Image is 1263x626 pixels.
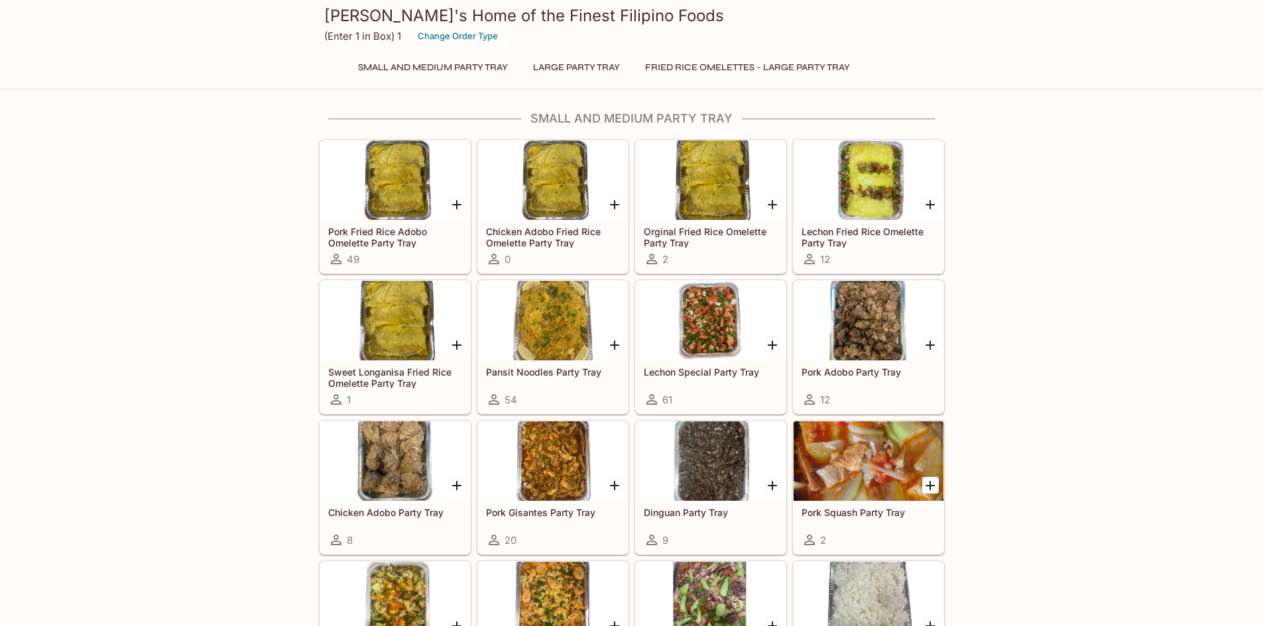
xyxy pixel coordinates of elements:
[526,58,627,77] button: Large Party Tray
[486,507,620,518] h5: Pork Gisantes Party Tray
[794,421,943,501] div: Pork Squash Party Tray
[607,477,623,494] button: Add Pork Gisantes Party Tray
[922,477,939,494] button: Add Pork Squash Party Tray
[477,280,629,414] a: Pansit Noodles Party Tray54
[477,140,629,274] a: Chicken Adobo Fried Rice Omelette Party Tray0
[607,196,623,213] button: Add Chicken Adobo Fried Rice Omelette Party Tray
[320,140,471,274] a: Pork Fried Rice Adobo Omelette Party Tray49
[449,196,465,213] button: Add Pork Fried Rice Adobo Omelette Party Tray
[486,226,620,248] h5: Chicken Adobo Fried Rice Omelette Party Tray
[644,226,778,248] h5: Orginal Fried Rice Omelette Party Tray
[351,58,515,77] button: Small and Medium Party Tray
[644,366,778,378] h5: Lechon Special Party Tray
[635,140,786,274] a: Orginal Fried Rice Omelette Party Tray2
[644,507,778,518] h5: Dinguan Party Tray
[635,280,786,414] a: Lechon Special Party Tray61
[764,196,781,213] button: Add Orginal Fried Rice Omelette Party Tray
[478,281,628,360] div: Pansit Noodles Party Tray
[794,281,943,360] div: Pork Adobo Party Tray
[320,280,471,414] a: Sweet Longanisa Fried Rice Omelette Party Tray1
[662,534,668,547] span: 9
[320,421,470,501] div: Chicken Adobo Party Tray
[319,111,945,126] h4: Small and Medium Party Tray
[793,280,944,414] a: Pork Adobo Party Tray12
[793,421,944,554] a: Pork Squash Party Tray2
[347,253,359,266] span: 49
[347,393,351,406] span: 1
[922,196,939,213] button: Add Lechon Fried Rice Omelette Party Tray
[638,58,857,77] button: Fried Rice Omelettes - Large Party Tray
[662,253,668,266] span: 2
[412,26,504,46] button: Change Order Type
[320,140,470,220] div: Pork Fried Rice Adobo Omelette Party Tray
[320,421,471,554] a: Chicken Adobo Party Tray8
[449,477,465,494] button: Add Chicken Adobo Party Tray
[802,366,935,378] h5: Pork Adobo Party Tray
[486,366,620,378] h5: Pansit Noodles Party Tray
[320,281,470,360] div: Sweet Longanisa Fried Rice Omelette Party Tray
[922,337,939,353] button: Add Pork Adobo Party Tray
[794,140,943,220] div: Lechon Fried Rice Omelette Party Tray
[764,477,781,494] button: Add Dinguan Party Tray
[607,337,623,353] button: Add Pansit Noodles Party Tray
[328,507,462,518] h5: Chicken Adobo Party Tray
[820,534,826,547] span: 2
[802,507,935,518] h5: Pork Squash Party Tray
[820,393,830,406] span: 12
[793,140,944,274] a: Lechon Fried Rice Omelette Party Tray12
[328,226,462,248] h5: Pork Fried Rice Adobo Omelette Party Tray
[324,30,401,42] p: (Enter 1 in Box) 1
[820,253,830,266] span: 12
[636,421,786,501] div: Dinguan Party Tray
[636,281,786,360] div: Lechon Special Party Tray
[347,534,353,547] span: 8
[662,393,672,406] span: 61
[802,226,935,248] h5: Lechon Fried Rice Omelette Party Tray
[478,140,628,220] div: Chicken Adobo Fried Rice Omelette Party Tray
[328,366,462,388] h5: Sweet Longanisa Fried Rice Omelette Party Tray
[324,5,939,26] h3: [PERSON_NAME]'s Home of the Finest Filipino Foods
[635,421,786,554] a: Dinguan Party Tray9
[449,337,465,353] button: Add Sweet Longanisa Fried Rice Omelette Party Tray
[636,140,786,220] div: Orginal Fried Rice Omelette Party Tray
[505,393,517,406] span: 54
[505,534,516,547] span: 20
[764,337,781,353] button: Add Lechon Special Party Tray
[477,421,629,554] a: Pork Gisantes Party Tray20
[478,421,628,501] div: Pork Gisantes Party Tray
[505,253,511,266] span: 0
